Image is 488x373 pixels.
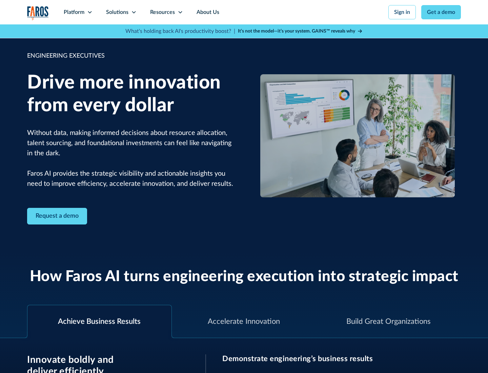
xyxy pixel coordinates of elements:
[125,27,235,35] p: What's holding back AI's productivity boost? |
[421,5,461,19] a: Get a demo
[27,6,49,20] a: home
[238,28,363,35] a: It’s not the model—it’s your system. GAINS™ reveals why
[58,316,141,327] div: Achieve Business Results
[27,6,49,20] img: Logo of the analytics and reporting company Faros.
[106,8,128,16] div: Solutions
[208,316,280,327] div: Accelerate Innovation
[27,208,87,224] a: Contact Modal
[64,8,84,16] div: Platform
[222,354,461,363] h3: Demonstrate engineering’s business results
[27,72,234,117] h1: Drive more innovation from every dollar
[27,52,234,61] div: ENGINEERING EXECUTIVES
[346,316,431,327] div: Build Great Organizations
[30,268,459,286] h2: How Faros AI turns engineering execution into strategic impact
[388,5,416,19] a: Sign in
[238,29,355,34] strong: It’s not the model—it’s your system. GAINS™ reveals why
[27,128,234,189] p: Without data, making informed decisions about resource allocation, talent sourcing, and foundatio...
[150,8,175,16] div: Resources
